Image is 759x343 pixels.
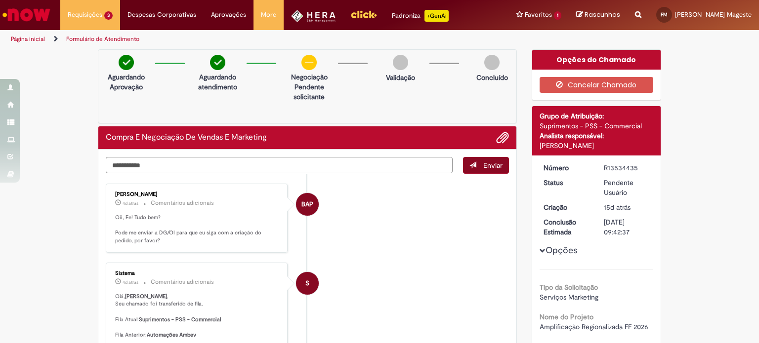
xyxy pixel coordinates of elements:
[285,82,333,102] p: Pendente solicitante
[463,157,509,174] button: Enviar
[127,10,196,20] span: Despesas Corporativas
[285,72,333,82] p: Negociação
[536,163,597,173] dt: Número
[604,178,650,197] div: Pendente Usuário
[68,10,102,20] span: Requisições
[291,10,336,22] img: HeraLogo.png
[301,192,313,216] span: BAP
[536,178,597,188] dt: Status
[261,10,276,20] span: More
[525,10,552,20] span: Favoritos
[147,331,196,339] b: Automações Ambev
[211,10,246,20] span: Aprovações
[540,77,654,93] button: Cancelar Chamado
[536,217,597,237] dt: Conclusão Estimada
[104,11,113,20] span: 3
[139,316,221,323] b: Suprimentos - PSS - Commercial
[604,203,631,212] span: 15d atrás
[424,10,449,22] p: +GenAi
[604,203,631,212] time: 15/09/2025 09:45:47
[350,7,377,22] img: click_logo_yellow_360x200.png
[496,131,509,144] button: Adicionar anexos
[540,121,654,131] div: Suprimentos - PSS - Commercial
[576,10,620,20] a: Rascunhos
[123,200,138,206] time: 26/09/2025 10:26:56
[386,73,415,82] p: Validação
[123,200,138,206] span: 4d atrás
[151,278,214,286] small: Comentários adicionais
[296,272,319,295] div: System
[115,270,280,276] div: Sistema
[115,191,280,197] div: [PERSON_NAME]
[540,283,598,292] b: Tipo da Solicitação
[119,55,134,70] img: check-circle-green.png
[536,202,597,212] dt: Criação
[106,157,453,174] textarea: Digite sua mensagem aqui...
[1,5,52,25] img: ServiceNow
[661,11,668,18] span: FM
[476,73,508,82] p: Concluído
[483,161,503,170] span: Enviar
[194,72,242,92] p: Aguardando atendimento
[604,217,650,237] div: [DATE] 09:42:37
[115,214,280,245] p: Oii, Fe! Tudo bem? Pode me enviar a DG/OI para que eu siga com a criação do pedido, por favor?
[125,293,167,300] b: [PERSON_NAME]
[106,133,267,142] h2: Compra E Negociação De Vendas E Marketing Histórico de tíquete
[123,279,138,285] time: 26/09/2025 10:25:35
[151,199,214,207] small: Comentários adicionais
[392,10,449,22] div: Padroniza
[393,55,408,70] img: img-circle-grey.png
[301,55,317,70] img: circle-minus.png
[540,141,654,151] div: [PERSON_NAME]
[585,10,620,19] span: Rascunhos
[554,11,561,20] span: 1
[532,50,661,70] div: Opções do Chamado
[540,293,598,302] span: Serviços Marketing
[540,322,648,331] span: Amplificação Regionalizada FF 2026
[675,10,752,19] span: [PERSON_NAME] Mageste
[11,35,45,43] a: Página inicial
[296,193,319,216] div: Barbara Alves Pereira Pineli
[7,30,499,48] ul: Trilhas de página
[484,55,500,70] img: img-circle-grey.png
[210,55,225,70] img: check-circle-green.png
[604,163,650,173] div: R13534435
[540,312,593,321] b: Nome do Projeto
[102,72,150,92] p: Aguardando Aprovação
[604,202,650,212] div: 15/09/2025 09:45:47
[540,131,654,141] div: Analista responsável:
[305,271,309,295] span: S
[66,35,139,43] a: Formulário de Atendimento
[123,279,138,285] span: 4d atrás
[540,111,654,121] div: Grupo de Atribuição:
